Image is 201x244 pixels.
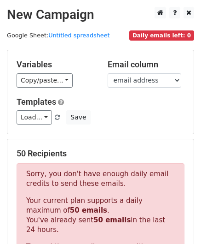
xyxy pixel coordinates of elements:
p: Sorry, you don't have enough daily email credits to send these emails. [26,169,175,189]
h2: New Campaign [7,7,194,23]
strong: 50 emails [93,216,131,224]
a: Copy/paste... [17,73,73,88]
h5: Email column [108,60,185,70]
span: Daily emails left: 0 [129,30,194,41]
p: Your current plan supports a daily maximum of . You've already sent in the last 24 hours. [26,196,175,235]
button: Save [66,110,90,125]
h5: 50 Recipients [17,149,184,159]
a: Load... [17,110,52,125]
a: Daily emails left: 0 [129,32,194,39]
a: Templates [17,97,56,107]
strong: 50 emails [70,206,107,214]
h5: Variables [17,60,94,70]
small: Google Sheet: [7,32,110,39]
a: Untitled spreadsheet [48,32,109,39]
